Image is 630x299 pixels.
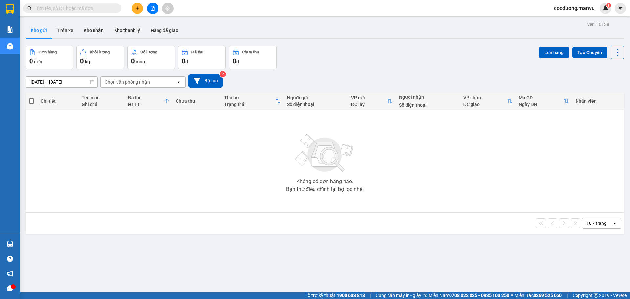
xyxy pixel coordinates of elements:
[176,79,181,85] svg: open
[519,95,564,100] div: Mã GD
[109,22,145,38] button: Kho thanh lý
[337,293,365,298] strong: 1900 633 818
[34,59,42,64] span: đơn
[27,6,32,11] span: search
[82,102,121,107] div: Ghi chú
[351,95,388,100] div: VP gửi
[296,179,353,184] div: Không có đơn hàng nào.
[519,102,564,107] div: Ngày ĐH
[145,22,183,38] button: Hàng đã giao
[39,50,57,54] div: Đơn hàng
[85,59,90,64] span: kg
[220,71,226,77] sup: 2
[351,102,388,107] div: ĐC lấy
[287,95,345,100] div: Người gửi
[26,77,97,87] input: Select a date range.
[594,293,598,298] span: copyright
[429,292,509,299] span: Miền Nam
[131,57,135,65] span: 0
[29,57,33,65] span: 0
[176,98,218,104] div: Chưa thu
[178,46,226,69] button: Đã thu0đ
[7,270,13,277] span: notification
[224,95,275,100] div: Thu hộ
[7,241,13,247] img: warehouse-icon
[132,3,143,14] button: plus
[128,95,164,100] div: Đã thu
[292,130,358,176] img: svg+xml;base64,PHN2ZyBjbGFzcz0ibGlzdC1wbHVnX19zdmciIHhtbG5zPSJodHRwOi8vd3d3LnczLm9yZy8yMDAwL3N2Zy...
[78,22,109,38] button: Kho nhận
[236,59,239,64] span: đ
[242,50,259,54] div: Chưa thu
[233,57,236,65] span: 0
[224,102,275,107] div: Trạng thái
[185,59,188,64] span: đ
[26,46,73,69] button: Đơn hàng0đơn
[399,102,456,108] div: Số điện thoại
[76,46,124,69] button: Khối lượng0kg
[105,79,150,85] div: Chọn văn phòng nhận
[515,93,572,110] th: Toggle SortBy
[140,50,157,54] div: Số lượng
[229,46,277,69] button: Chưa thu0đ
[90,50,110,54] div: Khối lượng
[376,292,427,299] span: Cung cấp máy in - giấy in:
[618,5,623,11] span: caret-down
[41,98,75,104] div: Chi tiết
[162,3,174,14] button: aim
[182,57,185,65] span: 0
[7,43,13,50] img: warehouse-icon
[463,102,507,107] div: ĐC giao
[549,4,600,12] span: docduong.manvu
[449,293,509,298] strong: 0708 023 035 - 0935 103 250
[460,93,515,110] th: Toggle SortBy
[287,102,345,107] div: Số điện thoại
[612,221,617,226] svg: open
[188,74,223,88] button: Bộ lọc
[606,3,611,8] sup: 1
[514,292,562,299] span: Miền Bắc
[7,285,13,291] span: message
[221,93,284,110] th: Toggle SortBy
[125,93,173,110] th: Toggle SortBy
[539,47,569,58] button: Lên hàng
[136,59,145,64] span: món
[572,47,607,58] button: Tạo Chuyến
[511,294,513,297] span: ⚪️
[586,220,607,226] div: 10 / trang
[135,6,140,11] span: plus
[615,3,626,14] button: caret-down
[576,98,621,104] div: Nhân viên
[399,95,456,100] div: Người nhận
[607,3,610,8] span: 1
[6,4,14,14] img: logo-vxr
[127,46,175,69] button: Số lượng0món
[370,292,371,299] span: |
[82,95,121,100] div: Tên món
[150,6,155,11] span: file-add
[534,293,562,298] strong: 0369 525 060
[165,6,170,11] span: aim
[567,292,568,299] span: |
[587,21,609,28] div: ver 1.8.138
[603,5,609,11] img: icon-new-feature
[26,22,52,38] button: Kho gửi
[52,22,78,38] button: Trên xe
[128,102,164,107] div: HTTT
[7,256,13,262] span: question-circle
[147,3,158,14] button: file-add
[304,292,365,299] span: Hỗ trợ kỹ thuật:
[191,50,203,54] div: Đã thu
[348,93,396,110] th: Toggle SortBy
[80,57,84,65] span: 0
[36,5,114,12] input: Tìm tên, số ĐT hoặc mã đơn
[463,95,507,100] div: VP nhận
[7,26,13,33] img: solution-icon
[286,187,364,192] div: Bạn thử điều chỉnh lại bộ lọc nhé!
